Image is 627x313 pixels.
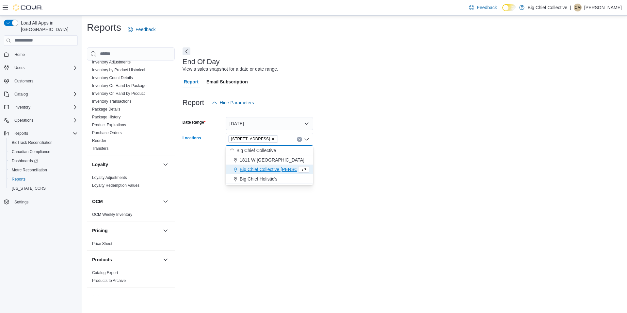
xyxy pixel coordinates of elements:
[92,227,160,234] button: Pricing
[92,99,132,104] span: Inventory Transactions
[92,227,107,234] h3: Pricing
[87,269,175,287] div: Products
[9,148,53,156] a: Canadian Compliance
[183,58,220,66] h3: End Of Day
[226,165,313,174] button: Big Chief Collective [PERSON_NAME]
[12,149,50,154] span: Canadian Compliance
[1,63,80,72] button: Users
[240,176,278,182] span: Big Chief Holistic's
[12,103,78,111] span: Inventory
[206,75,248,88] span: Email Subscription
[14,52,25,57] span: Home
[136,26,155,33] span: Feedback
[9,139,78,147] span: BioTrack Reconciliation
[12,116,36,124] button: Operations
[92,256,160,263] button: Products
[9,175,78,183] span: Reports
[87,174,175,192] div: Loyalty
[4,47,78,224] nav: Complex example
[226,174,313,184] button: Big Chief Holistic's
[183,99,204,107] h3: Report
[1,197,80,206] button: Settings
[7,138,80,147] button: BioTrack Reconciliation
[92,76,133,80] a: Inventory Count Details
[228,135,278,143] span: 3414 NW CACHE ROAD
[14,92,28,97] span: Catalog
[574,4,582,11] div: Charles Monoessy
[271,137,275,141] button: Remove 3414 NW CACHE ROAD from selection in this group
[14,118,34,123] span: Operations
[87,211,175,221] div: OCM
[209,96,257,109] button: Hide Parameters
[240,157,304,163] span: 1811 W [GEOGRAPHIC_DATA]
[7,175,80,184] button: Reports
[183,66,278,73] div: View a sales snapshot for a date or date range.
[92,114,121,120] span: Package History
[236,147,276,154] span: Big Chief Collective
[9,184,48,192] a: [US_STATE] CCRS
[12,77,36,85] a: Customers
[183,120,206,125] label: Date Range
[226,155,313,165] button: 1811 W [GEOGRAPHIC_DATA]
[92,130,122,135] a: Purchase Orders
[1,76,80,86] button: Customers
[14,200,28,205] span: Settings
[162,198,169,205] button: OCM
[12,116,78,124] span: Operations
[92,60,131,65] span: Inventory Adjustments
[231,136,270,142] span: [STREET_ADDRESS]
[92,278,126,283] span: Products to Archive
[12,64,78,72] span: Users
[12,130,31,137] button: Reports
[92,198,103,205] h3: OCM
[226,117,313,130] button: [DATE]
[92,161,108,168] h3: Loyalty
[92,68,145,72] a: Inventory by Product Historical
[1,50,80,59] button: Home
[92,123,126,127] a: Product Expirations
[87,21,121,34] h1: Reports
[12,103,33,111] button: Inventory
[92,183,139,188] a: Loyalty Redemption Values
[14,65,24,70] span: Users
[92,212,132,217] a: OCM Weekly Inventory
[92,115,121,119] a: Package History
[12,64,27,72] button: Users
[12,51,27,59] a: Home
[92,278,126,283] a: Products to Archive
[14,105,30,110] span: Inventory
[87,240,175,250] div: Pricing
[92,91,145,96] a: Inventory On Hand by Product
[12,90,30,98] button: Catalog
[92,138,106,143] span: Reorder
[297,137,302,142] button: Clear input
[162,293,169,301] button: Sales
[183,47,190,55] button: Next
[92,270,118,275] a: Catalog Export
[162,256,169,264] button: Products
[12,177,25,182] span: Reports
[12,186,46,191] span: [US_STATE] CCRS
[304,137,309,142] button: Close list of options
[528,4,567,11] p: Big Chief Collective
[12,90,78,98] span: Catalog
[92,83,147,88] span: Inventory On Hand by Package
[9,166,50,174] a: Metrc Reconciliation
[92,175,127,180] a: Loyalty Adjustments
[9,157,40,165] a: Dashboards
[87,58,175,155] div: Inventory
[1,90,80,99] button: Catalog
[92,107,121,112] a: Package Details
[7,165,80,175] button: Metrc Reconciliation
[92,241,112,246] a: Price Sheet
[502,4,516,11] input: Dark Mode
[9,166,78,174] span: Metrc Reconciliation
[12,140,53,145] span: BioTrack Reconciliation
[7,147,80,156] button: Canadian Compliance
